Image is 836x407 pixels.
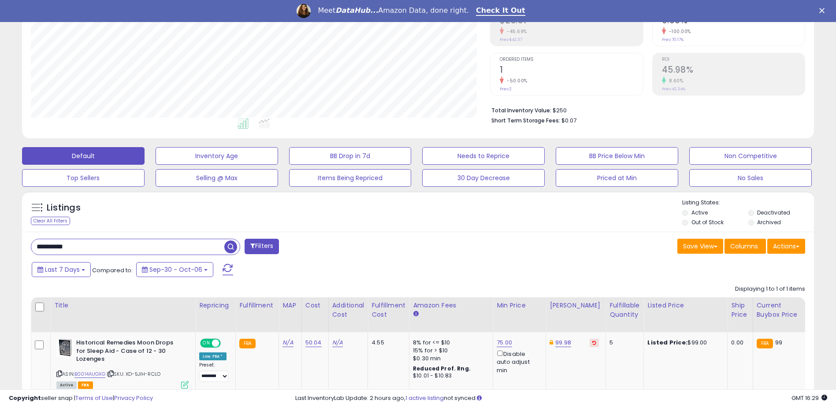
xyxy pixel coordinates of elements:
[662,86,685,92] small: Prev: 42.34%
[497,349,539,374] div: Disable auto adjust min
[9,394,41,402] strong: Copyright
[107,370,160,377] span: | SKU: XD-5JIH-RCLO
[149,265,202,274] span: Sep-30 - Oct-06
[500,57,643,62] span: Ordered Items
[476,6,525,16] a: Check It Out
[730,242,758,251] span: Columns
[491,104,799,115] li: $250
[550,301,602,310] div: [PERSON_NAME]
[819,8,828,13] div: Close
[609,339,637,347] div: 5
[56,381,77,389] span: All listings currently available for purchase on Amazon
[791,394,827,402] span: 2025-10-14 16:29 GMT
[332,338,343,347] a: N/A
[239,301,275,310] div: Fulfillment
[775,338,782,347] span: 99
[335,6,378,15] i: DataHub...
[9,394,153,403] div: seller snap | |
[54,301,192,310] div: Title
[413,310,418,318] small: Amazon Fees.
[22,169,145,187] button: Top Sellers
[757,301,802,319] div: Current Buybox Price
[561,116,576,125] span: $0.07
[156,147,278,165] button: Inventory Age
[647,338,687,347] b: Listed Price:
[405,394,444,402] a: 1 active listing
[47,202,81,214] h5: Listings
[647,339,721,347] div: $99.00
[422,147,545,165] button: Needs to Reprice
[199,362,229,382] div: Preset:
[219,340,234,347] span: OFF
[239,339,256,348] small: FBA
[136,262,213,277] button: Sep-30 - Oct-06
[56,339,189,388] div: ASIN:
[295,394,827,403] div: Last InventoryLab Update: 2 hours ago, not synced.
[497,301,542,310] div: Min Price
[689,169,812,187] button: No Sales
[491,107,551,114] b: Total Inventory Value:
[504,28,527,35] small: -45.69%
[74,370,105,378] a: B0014AUGXG
[372,339,402,347] div: 4.55
[92,266,133,274] span: Compared to:
[757,339,773,348] small: FBA
[318,6,469,15] div: Meet Amazon Data, done right.
[245,239,279,254] button: Filters
[32,262,91,277] button: Last 7 Days
[497,338,512,347] a: 75.00
[422,169,545,187] button: 30 Day Decrease
[609,301,640,319] div: Fulfillable Quantity
[199,352,227,360] div: Low. FBA *
[201,340,212,347] span: ON
[689,147,812,165] button: Non Competitive
[305,338,322,347] a: 50.04
[114,394,153,402] a: Privacy Policy
[556,147,678,165] button: BB Price Below Min
[767,239,805,254] button: Actions
[731,339,746,347] div: 0.00
[757,218,781,226] label: Archived
[504,78,528,84] small: -50.00%
[289,147,412,165] button: BB Drop in 7d
[282,301,297,310] div: MAP
[297,4,311,18] img: Profile image for Georgie
[555,338,571,347] a: 99.98
[199,301,232,310] div: Repricing
[45,265,80,274] span: Last 7 Days
[56,339,74,356] img: 515CbICsqkL._SL40_.jpg
[413,365,471,372] b: Reduced Prof. Rng.
[677,239,723,254] button: Save View
[491,117,560,124] b: Short Term Storage Fees:
[413,339,486,347] div: 8% for <= $10
[662,57,805,62] span: ROI
[372,301,405,319] div: Fulfillment Cost
[666,78,684,84] small: 8.60%
[500,37,522,42] small: Prev: $42.37
[156,169,278,187] button: Selling @ Max
[282,338,293,347] a: N/A
[413,347,486,355] div: 15% for > $10
[78,381,93,389] span: FBA
[22,147,145,165] button: Default
[731,301,749,319] div: Ship Price
[757,209,790,216] label: Deactivated
[682,199,814,207] p: Listing States:
[662,65,805,77] h2: 45.98%
[76,339,183,366] b: Historical Remedies Moon Drops for Sleep Aid - Case of 12 - 30 Lozenges
[666,28,691,35] small: -100.00%
[413,301,489,310] div: Amazon Fees
[662,37,684,42] small: Prev: 70.17%
[735,285,805,293] div: Displaying 1 to 1 of 1 items
[556,169,678,187] button: Priced at Min
[691,218,724,226] label: Out of Stock
[413,372,486,380] div: $10.01 - $10.83
[289,169,412,187] button: Items Being Repriced
[500,65,643,77] h2: 1
[305,301,325,310] div: Cost
[75,394,113,402] a: Terms of Use
[500,86,512,92] small: Prev: 2
[725,239,766,254] button: Columns
[647,301,724,310] div: Listed Price
[31,217,70,225] div: Clear All Filters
